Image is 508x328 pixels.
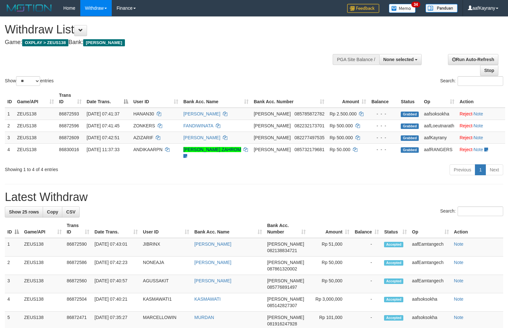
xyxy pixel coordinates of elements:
span: Rp 50.000 [329,147,350,152]
td: aafEamtangech [409,257,451,275]
th: Bank Acc. Number: activate to sort column ascending [265,220,308,238]
h1: Withdraw List [5,23,332,36]
a: Note [454,315,464,320]
th: Action [451,220,503,238]
a: [PERSON_NAME] [183,111,220,116]
span: Accepted [384,278,403,284]
td: KASMAWATI1 [140,293,192,312]
span: Accepted [384,242,403,247]
span: OXPLAY > ZEUS138 [22,39,68,46]
a: Stop [480,65,498,76]
td: aafRANGERS [421,143,457,162]
img: Feedback.jpg [347,4,379,13]
span: [DATE] 07:42:51 [87,135,119,140]
th: User ID: activate to sort column ascending [131,89,181,108]
span: Accepted [384,260,403,266]
th: Bank Acc. Name: activate to sort column ascending [192,220,265,238]
a: CSV [62,206,80,217]
span: [PERSON_NAME] [267,315,304,320]
a: Copy [43,206,62,217]
td: aafsoksokha [409,293,451,312]
a: [PERSON_NAME] [183,135,220,140]
img: Button%20Memo.svg [389,4,416,13]
td: AGUSSAKIT [140,275,192,293]
td: 86872586 [64,257,92,275]
td: ZEUS138 [22,238,64,257]
td: Rp 50,000 [308,257,352,275]
th: Status [398,89,421,108]
a: [PERSON_NAME] [194,260,231,265]
span: 86872609 [59,135,79,140]
span: Copy 087861320002 to clipboard [267,266,297,271]
span: [PERSON_NAME] [254,135,291,140]
span: Grabbed [401,147,419,153]
th: Game/API: activate to sort column ascending [22,220,64,238]
td: 86872504 [64,293,92,312]
td: 3 [5,275,22,293]
span: Grabbed [401,123,419,129]
th: Trans ID: activate to sort column ascending [64,220,92,238]
div: - - - [371,111,396,117]
span: 86830016 [59,147,79,152]
td: 4 [5,293,22,312]
span: Copy 085776891497 to clipboard [267,285,297,290]
span: Copy 081916247928 to clipboard [267,321,297,326]
img: panduan.png [425,4,458,13]
td: [DATE] 07:43:01 [92,238,140,257]
a: FANDIWINATA [183,123,213,128]
div: - - - [371,146,396,153]
th: User ID: activate to sort column ascending [140,220,192,238]
span: [PERSON_NAME] [83,39,125,46]
a: Note [474,123,483,128]
a: Note [454,296,464,302]
td: aafEamtangech [409,238,451,257]
span: Copy 082277497535 to clipboard [294,135,324,140]
th: Trans ID: activate to sort column ascending [57,89,84,108]
a: Note [454,241,464,247]
td: aafLoeutnarath [421,120,457,132]
th: Bank Acc. Name: activate to sort column ascending [181,89,251,108]
th: Bank Acc. Number: activate to sort column ascending [251,89,327,108]
td: ZEUS138 [22,293,64,312]
td: - [352,275,381,293]
a: Note [474,135,483,140]
span: Rp 500.000 [329,123,353,128]
span: Copy 085785872782 to clipboard [294,111,324,116]
td: ZEUS138 [14,143,57,162]
span: ANDIKAARPN [133,147,162,152]
a: Reject [460,135,472,140]
td: aafKayrany [421,132,457,143]
span: Grabbed [401,135,419,141]
input: Search: [458,76,503,86]
span: [PERSON_NAME] [267,241,304,247]
td: NONEAJA [140,257,192,275]
span: Copy 082232173701 to clipboard [294,123,324,128]
td: ZEUS138 [14,108,57,120]
span: Rp 500.000 [329,135,353,140]
select: Showentries [16,76,40,86]
td: 1 [5,108,14,120]
span: 86872593 [59,111,79,116]
td: 2 [5,120,14,132]
span: [DATE] 07:41:37 [87,111,119,116]
input: Search: [458,206,503,216]
a: Reject [460,147,472,152]
span: [PERSON_NAME] [267,260,304,265]
span: [PERSON_NAME] [254,111,291,116]
div: - - - [371,123,396,129]
button: None selected [379,54,422,65]
td: Rp 51,000 [308,238,352,257]
td: - [352,238,381,257]
th: Amount: activate to sort column ascending [327,89,369,108]
div: PGA Site Balance / [333,54,379,65]
span: [PERSON_NAME] [254,147,291,152]
th: ID [5,89,14,108]
th: Balance: activate to sort column ascending [352,220,381,238]
td: · [457,108,505,120]
th: Op: activate to sort column ascending [421,89,457,108]
h1: Latest Withdraw [5,191,503,204]
label: Show entries [5,76,54,86]
span: Accepted [384,297,403,302]
td: [DATE] 07:42:23 [92,257,140,275]
th: Status: activate to sort column ascending [381,220,409,238]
